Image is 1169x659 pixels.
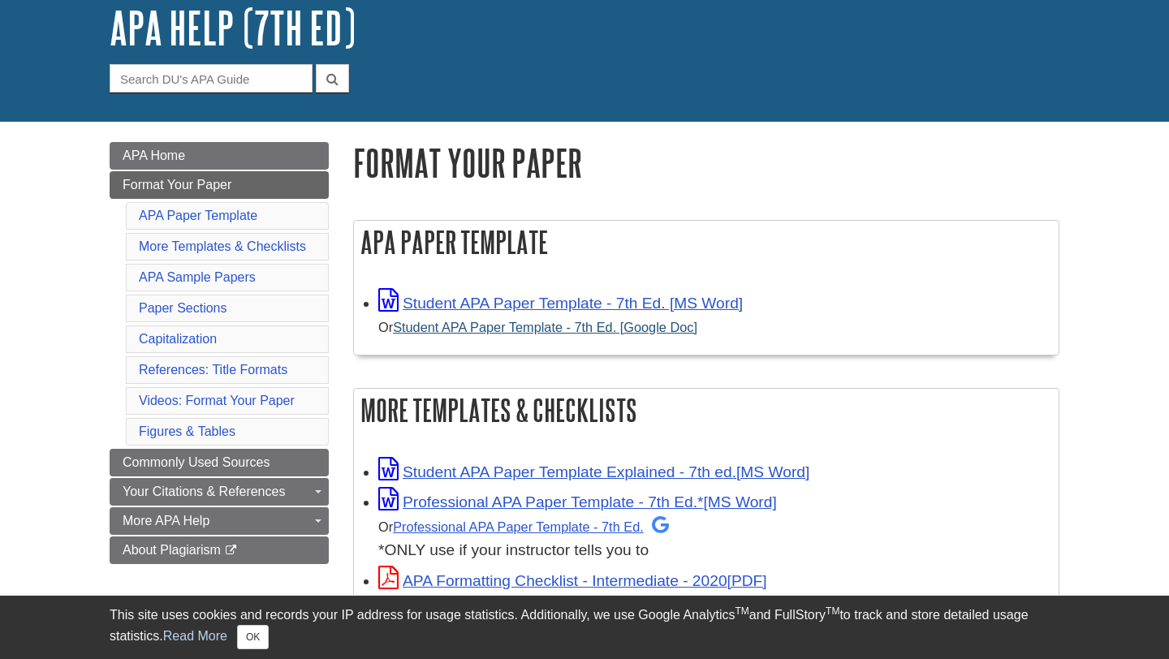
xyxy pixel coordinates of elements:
sup: TM [735,605,748,617]
i: This link opens in a new window [224,545,238,556]
h2: More Templates & Checklists [354,389,1059,432]
a: Format Your Paper [110,171,329,199]
a: Commonly Used Sources [110,449,329,476]
a: APA Home [110,142,329,170]
a: APA Sample Papers [139,270,256,284]
a: Videos: Format Your Paper [139,394,295,407]
a: APA Paper Template [139,209,257,222]
a: Figures & Tables [139,424,235,438]
span: About Plagiarism [123,543,221,557]
span: APA Home [123,149,185,162]
a: Link opens in new window [378,295,743,312]
a: References: Title Formats [139,363,287,377]
div: *ONLY use if your instructor tells you to [378,515,1050,562]
a: Link opens in new window [378,493,777,510]
a: Your Citations & References [110,478,329,506]
sup: TM [826,605,839,617]
a: Capitalization [139,332,217,346]
a: More APA Help [110,507,329,535]
a: More Templates & Checklists [139,239,306,253]
a: Paper Sections [139,301,227,315]
div: This site uses cookies and records your IP address for usage statistics. Additionally, we use Goo... [110,605,1059,649]
span: Format Your Paper [123,178,231,192]
div: Guide Page Menu [110,142,329,564]
h1: Format Your Paper [353,142,1059,183]
button: Close [237,625,269,649]
a: Link opens in new window [378,463,809,480]
small: Or [378,519,669,534]
a: Link opens in new window [378,572,767,589]
span: More APA Help [123,514,209,528]
small: Or [378,320,697,334]
a: APA Help (7th Ed) [110,2,356,53]
a: Student APA Paper Template - 7th Ed. [Google Doc] [393,320,697,334]
div: For 1st & 2nd year classes [378,593,1050,617]
a: Professional APA Paper Template - 7th Ed. [393,519,669,534]
span: Your Citations & References [123,485,285,498]
a: About Plagiarism [110,536,329,564]
a: Read More [163,629,227,643]
h2: APA Paper Template [354,221,1059,264]
input: Search DU's APA Guide [110,64,313,93]
span: Commonly Used Sources [123,455,270,469]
